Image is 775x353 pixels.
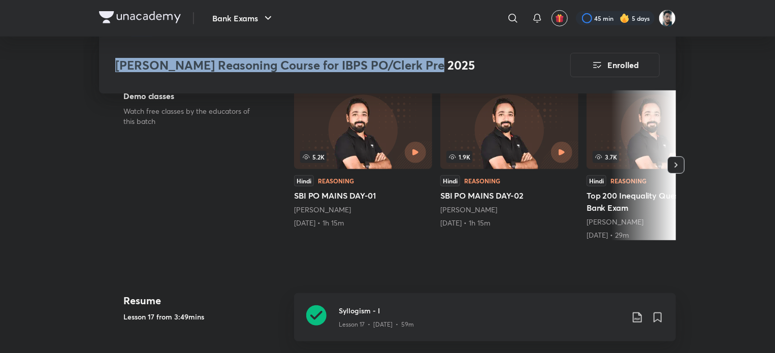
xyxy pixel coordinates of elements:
button: Bank Exams [206,8,280,28]
p: Lesson 17 • [DATE] • 59m [339,320,414,329]
a: SBI PO MAINS DAY-01 [294,90,432,228]
div: Reasoning [318,178,354,184]
div: Hindi [587,175,606,186]
span: 3.7K [593,151,619,163]
button: avatar [552,10,568,26]
div: 18th Apr • 1h 15m [440,218,578,228]
div: 17th Apr • 1h 15m [294,218,432,228]
h4: Resume [123,293,286,308]
span: 1.9K [446,151,472,163]
a: Top 200 Inequality Questions for all Bank Exam [587,90,725,240]
h5: SBI PO MAINS DAY-01 [294,189,432,202]
a: SBI PO MAINS DAY-02 [440,90,578,228]
div: Puneet Kumar Sharma [294,205,432,215]
div: 25th May • 29m [587,230,725,240]
div: Puneet Kumar Sharma [440,205,578,215]
a: 1.9KHindiReasoningSBI PO MAINS DAY-02[PERSON_NAME][DATE] • 1h 15m [440,90,578,228]
h5: Top 200 Inequality Questions for all Bank Exam [587,189,725,214]
h3: Syllogism - I [339,305,623,316]
div: Reasoning [610,178,647,184]
img: Snehasish Das [659,10,676,27]
div: Hindi [440,175,460,186]
img: Company Logo [99,11,181,23]
img: streak [620,13,630,23]
a: [PERSON_NAME] [587,217,643,227]
div: Reasoning [464,178,500,184]
a: [PERSON_NAME] [294,205,351,214]
p: Watch free classes by the educators of this batch [123,106,262,126]
h3: [PERSON_NAME] Reasoning Course for IBPS PO/Clerk Pre 2025 [115,58,513,73]
h5: SBI PO MAINS DAY-02 [440,189,578,202]
h5: Lesson 17 from 3:49mins [123,311,286,322]
div: Hindi [294,175,314,186]
img: avatar [555,14,564,23]
button: Enrolled [570,53,660,77]
div: Puneet Kumar Sharma [587,217,725,227]
a: [PERSON_NAME] [440,205,497,214]
a: 3.7KHindiReasoningTop 200 Inequality Questions for all Bank Exam[PERSON_NAME][DATE] • 29m [587,90,725,240]
a: Company Logo [99,11,181,26]
span: 5.2K [300,151,327,163]
a: 5.2KHindiReasoningSBI PO MAINS DAY-01[PERSON_NAME][DATE] • 1h 15m [294,90,432,228]
h5: Demo classes [123,90,262,102]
